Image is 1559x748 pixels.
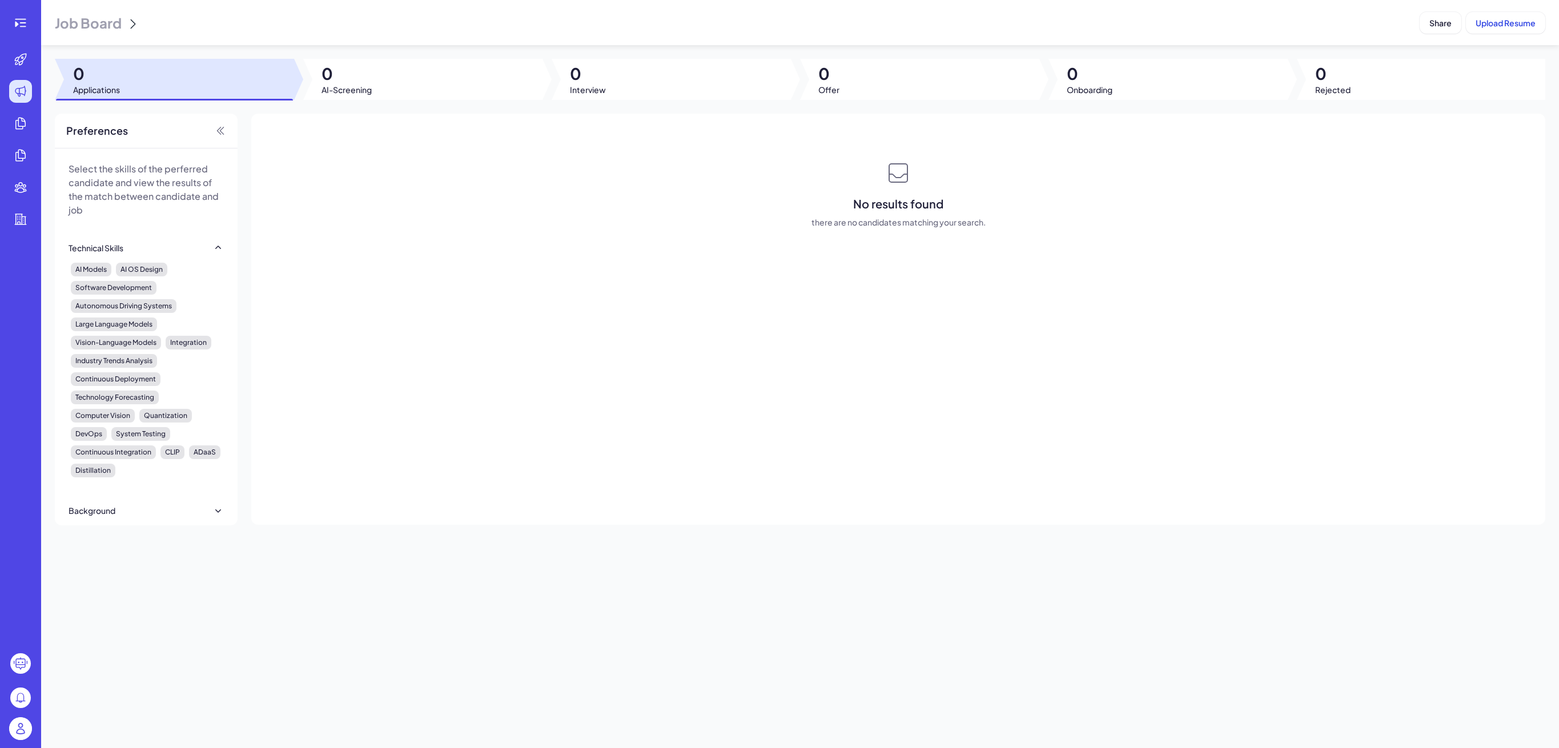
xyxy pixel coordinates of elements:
[71,281,156,295] div: Software Development
[853,196,943,212] span: No results found
[66,123,128,139] span: Preferences
[1067,84,1112,95] span: Onboarding
[69,505,115,516] div: Background
[1067,63,1112,84] span: 0
[1466,12,1545,34] button: Upload Resume
[166,336,211,349] div: Integration
[71,336,161,349] div: Vision-Language Models
[322,63,372,84] span: 0
[71,317,157,331] div: Large Language Models
[71,391,159,404] div: Technology Forecasting
[818,63,839,84] span: 0
[55,14,122,32] span: Job Board
[71,427,107,441] div: DevOps
[69,162,224,217] p: Select the skills of the perferred candidate and view the results of the match between candidate ...
[69,242,123,254] div: Technical Skills
[71,445,156,459] div: Continuous Integration
[1420,12,1461,34] button: Share
[189,445,220,459] div: ADaaS
[160,445,184,459] div: CLIP
[570,84,606,95] span: Interview
[111,427,170,441] div: System Testing
[71,299,176,313] div: Autonomous Driving Systems
[73,63,120,84] span: 0
[71,372,160,386] div: Continuous Deployment
[139,409,192,423] div: Quantization
[570,63,606,84] span: 0
[811,216,986,228] span: there are no candidates matching your search.
[71,464,115,477] div: Distillation
[73,84,120,95] span: Applications
[116,263,167,276] div: AI OS Design
[1429,18,1452,28] span: Share
[818,84,839,95] span: Offer
[1315,63,1351,84] span: 0
[71,354,157,368] div: Industry Trends Analysis
[1315,84,1351,95] span: Rejected
[322,84,372,95] span: AI-Screening
[9,717,32,740] img: user_logo.png
[71,409,135,423] div: Computer Vision
[71,263,111,276] div: AI Models
[1476,18,1536,28] span: Upload Resume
